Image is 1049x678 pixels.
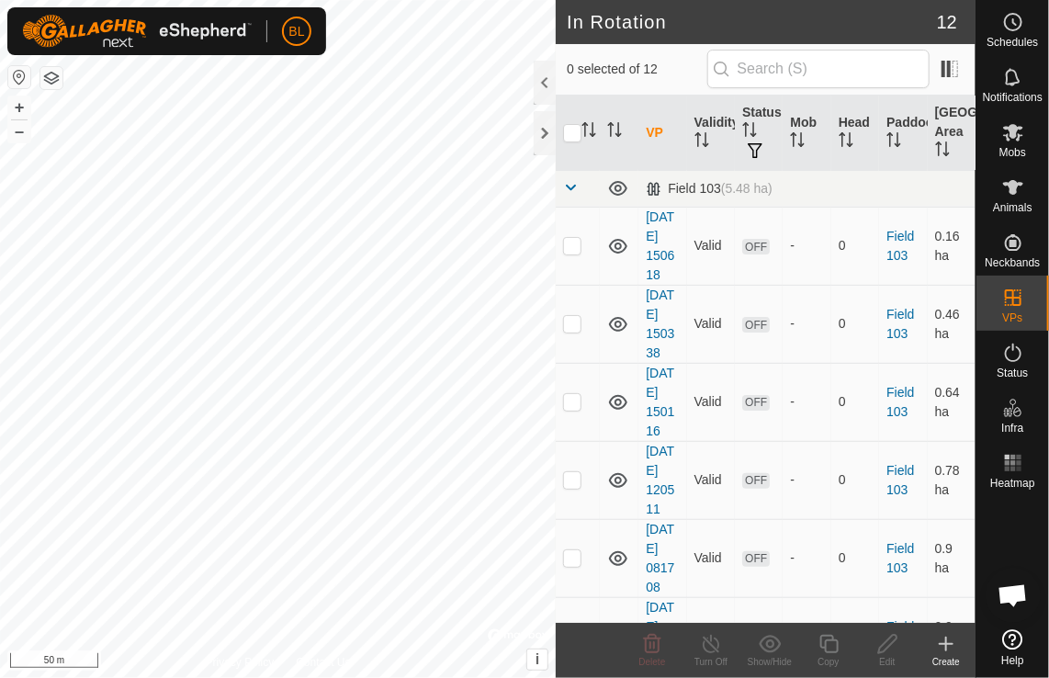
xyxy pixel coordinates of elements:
[886,619,914,653] a: Field 103
[986,568,1041,623] div: Open chat
[40,67,62,89] button: Map Layers
[831,363,879,441] td: 0
[742,395,770,411] span: OFF
[831,96,879,171] th: Head
[536,651,539,667] span: i
[928,597,976,675] td: 0.9 ha
[22,15,252,48] img: Gallagher Logo
[296,654,350,671] a: Contact Us
[527,650,547,670] button: i
[8,120,30,142] button: –
[858,655,917,669] div: Edit
[682,655,740,669] div: Turn Off
[928,285,976,363] td: 0.46 ha
[687,285,735,363] td: Valid
[790,392,823,412] div: -
[721,181,773,196] span: (5.48 ha)
[694,135,709,150] p-sorticon: Activate to sort
[917,655,976,669] div: Create
[646,209,674,282] a: [DATE] 150618
[790,470,823,490] div: -
[206,654,275,671] a: Privacy Policy
[687,519,735,597] td: Valid
[687,96,735,171] th: Validity
[831,519,879,597] td: 0
[646,288,674,360] a: [DATE] 150338
[886,135,901,150] p-sorticon: Activate to sort
[707,50,930,88] input: Search (S)
[831,441,879,519] td: 0
[742,551,770,567] span: OFF
[740,655,799,669] div: Show/Hide
[581,125,596,140] p-sorticon: Activate to sort
[1001,423,1023,434] span: Infra
[8,66,30,88] button: Reset Map
[742,239,770,254] span: OFF
[993,202,1032,213] span: Animals
[567,60,706,79] span: 0 selected of 12
[687,363,735,441] td: Valid
[886,463,914,497] a: Field 103
[735,96,783,171] th: Status
[790,314,823,333] div: -
[937,8,957,36] span: 12
[687,597,735,675] td: Valid
[646,600,674,672] a: [DATE] 114156
[935,144,950,159] p-sorticon: Activate to sort
[790,135,805,150] p-sorticon: Activate to sort
[742,317,770,333] span: OFF
[8,96,30,119] button: +
[928,207,976,285] td: 0.16 ha
[997,367,1028,379] span: Status
[646,181,773,197] div: Field 103
[1002,312,1022,323] span: VPs
[799,655,858,669] div: Copy
[687,207,735,285] td: Valid
[976,622,1049,673] a: Help
[928,363,976,441] td: 0.64 ha
[638,96,686,171] th: VP
[886,307,914,341] a: Field 103
[288,22,304,41] span: BL
[646,366,674,438] a: [DATE] 150116
[886,385,914,419] a: Field 103
[1001,655,1024,666] span: Help
[831,285,879,363] td: 0
[987,37,1038,48] span: Schedules
[879,96,927,171] th: Paddock
[999,147,1026,158] span: Mobs
[742,473,770,489] span: OFF
[783,96,830,171] th: Mob
[607,125,622,140] p-sorticon: Activate to sort
[639,657,666,667] span: Delete
[831,207,879,285] td: 0
[928,441,976,519] td: 0.78 ha
[742,125,757,140] p-sorticon: Activate to sort
[831,597,879,675] td: 0
[790,548,823,568] div: -
[646,444,674,516] a: [DATE] 120511
[687,441,735,519] td: Valid
[886,541,914,575] a: Field 103
[990,478,1035,489] span: Heatmap
[928,96,976,171] th: [GEOGRAPHIC_DATA] Area
[646,522,674,594] a: [DATE] 081708
[839,135,853,150] p-sorticon: Activate to sort
[886,229,914,263] a: Field 103
[985,257,1040,268] span: Neckbands
[928,519,976,597] td: 0.9 ha
[790,236,823,255] div: -
[567,11,937,33] h2: In Rotation
[983,92,1043,103] span: Notifications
